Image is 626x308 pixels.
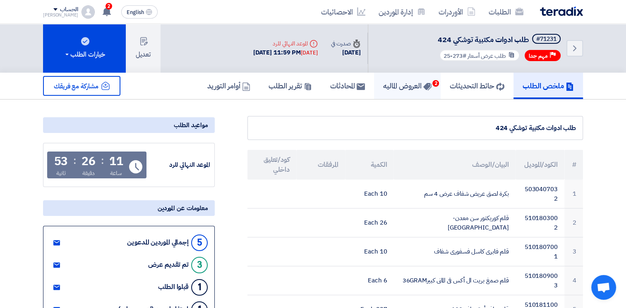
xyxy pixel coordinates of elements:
[529,52,548,60] span: مهم جدا
[43,117,215,133] div: مواعيد الطلب
[432,2,482,21] a: الأوردرات
[198,73,259,99] a: أوامر التوريد
[345,150,394,180] th: الكمية
[331,48,361,57] div: [DATE]
[564,150,583,180] th: #
[126,24,161,73] button: تعديل
[393,237,515,266] td: قلم فابرى كاسل فسفورى شفاف
[43,200,215,216] div: معلومات عن الموردين
[253,48,318,57] div: [DATE] 11:59 PM
[536,36,556,42] div: #71231
[191,279,208,296] div: 1
[564,266,583,295] td: 4
[345,266,394,295] td: 6 Each
[432,80,439,87] span: 2
[513,73,583,99] a: ملخص الطلب
[468,52,506,60] span: طلب عرض أسعار
[109,156,123,167] div: 11
[450,81,504,90] h5: حائط التحديثات
[121,5,158,19] button: English
[56,169,66,178] div: ثانية
[330,81,365,90] h5: المحادثات
[591,275,616,300] a: Open chat
[253,39,318,48] div: الموعد النهائي للرد
[127,239,189,246] div: إجمالي الموردين المدعوين
[207,81,250,90] h5: أوامر التوريد
[54,81,98,91] span: مشاركة مع فريقك
[321,73,374,99] a: المحادثات
[64,50,105,59] div: خيارات الطلب
[54,156,68,167] div: 53
[101,153,104,168] div: :
[438,34,562,45] h5: طلب ادوات مكتبية توشكي 424
[345,180,394,208] td: 10 Each
[516,237,564,266] td: 5101807001
[374,73,441,99] a: العروض الماليه2
[82,169,95,178] div: دقيقة
[127,9,144,15] span: English
[564,208,583,237] td: 2
[191,257,208,273] div: 3
[82,5,95,19] img: profile_test.png
[254,123,576,133] div: طلب ادوات مكتبية توشكي 424
[393,180,515,208] td: بكرة لصق عريض شفاف عرض 4 سم
[540,7,583,16] img: Teradix logo
[516,266,564,295] td: 5101809003
[564,237,583,266] td: 3
[482,2,530,21] a: الطلبات
[110,169,122,178] div: ساعة
[269,81,312,90] h5: تقرير الطلب
[148,261,189,269] div: تم تقديم عرض
[296,150,345,180] th: المرفقات
[523,81,574,90] h5: ملخص الطلب
[259,73,321,99] a: تقرير الطلب
[383,81,432,90] h5: العروض الماليه
[393,266,515,295] td: قلم صمغ بريت ال أكس فى المانى كبير36GRAM
[314,2,372,21] a: الاحصائيات
[393,208,515,237] td: قلم كوريكتور سن معدن-[GEOGRAPHIC_DATA]
[372,2,432,21] a: إدارة الموردين
[393,150,515,180] th: البيان/الوصف
[60,6,78,13] div: الحساب
[441,73,513,99] a: حائط التحديثات
[191,235,208,251] div: 5
[148,160,210,170] div: الموعد النهائي للرد
[331,39,361,48] div: صدرت في
[345,237,394,266] td: 10 Each
[247,150,296,180] th: كود/تعليق داخلي
[73,153,76,168] div: :
[564,180,583,208] td: 1
[444,52,466,60] span: #273-25
[516,150,564,180] th: الكود/الموديل
[516,180,564,208] td: 5030407032
[301,49,317,57] div: [DATE]
[345,208,394,237] td: 26 Each
[438,34,529,45] span: طلب ادوات مكتبية توشكي 424
[106,3,112,9] span: 2
[43,13,78,17] div: [PERSON_NAME]
[516,208,564,237] td: 5101803002
[82,156,96,167] div: 26
[43,24,126,73] button: خيارات الطلب
[158,283,189,291] div: قبلوا الطلب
